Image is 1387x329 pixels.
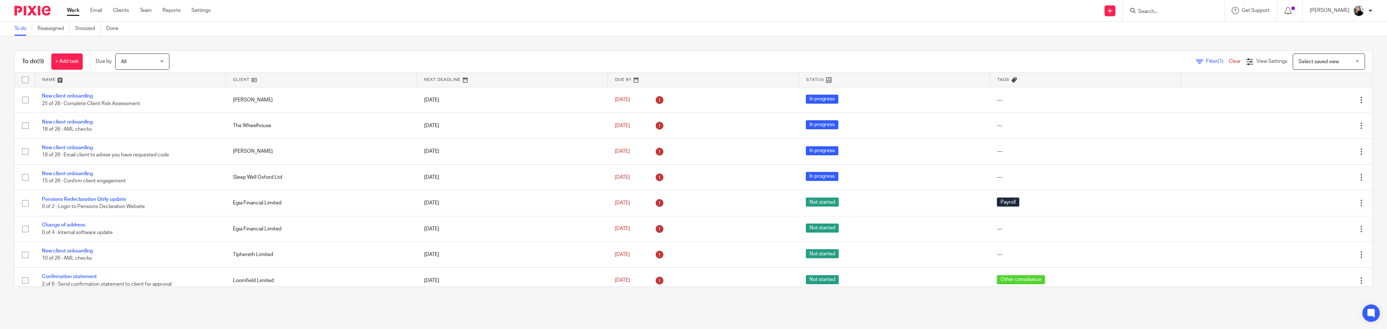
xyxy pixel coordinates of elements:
[1310,7,1349,14] p: [PERSON_NAME]
[42,178,126,183] span: 15 of 26 · Confirm client engagement
[37,59,44,64] span: (9)
[417,139,608,164] td: [DATE]
[75,22,101,36] a: Snoozed
[806,198,839,207] span: Not started
[42,274,97,279] a: Confirmation statement
[42,145,93,150] a: New client onboarding
[42,127,92,132] span: 18 of 26 · AML checks
[997,96,1174,104] div: ---
[997,225,1174,233] div: ---
[226,242,417,268] td: Tiphereth Limited
[806,249,839,258] span: Not started
[615,252,630,257] span: [DATE]
[997,198,1019,207] span: Payroll
[42,197,126,202] a: Pensions Redeclaration Qtrly update
[806,172,838,181] span: In progress
[226,268,417,293] td: Loomfield Limited
[997,78,1010,82] span: Tags
[226,164,417,190] td: Sleep Well Oxford Ltd
[42,256,92,261] span: 10 of 26 · AML checks
[1353,5,1365,17] img: %233%20-%20Judi%20-%20HeadshotPro.png
[113,7,129,14] a: Clients
[1206,59,1229,64] span: Filter
[615,98,630,103] span: [DATE]
[226,190,417,216] td: Egia Financial Limited
[806,224,839,233] span: Not started
[42,101,140,106] span: 25 of 26 · Complete Client Risk Assessment
[1242,8,1270,13] span: Get Support
[51,53,83,70] a: + Add task
[997,148,1174,155] div: ---
[226,113,417,138] td: The Wheelhouse
[42,282,172,287] span: 2 of 6 · Send confirmation statement to client for approval
[14,22,32,36] a: To do
[38,22,70,36] a: Reassigned
[14,6,51,16] img: Pixie
[226,87,417,113] td: [PERSON_NAME]
[42,171,93,176] a: New client onboarding
[1299,59,1339,64] span: Select saved view
[417,113,608,138] td: [DATE]
[997,174,1174,181] div: ---
[615,149,630,154] span: [DATE]
[615,200,630,205] span: [DATE]
[42,222,85,228] a: Change of address
[42,94,93,99] a: New client onboarding
[163,7,181,14] a: Reports
[417,242,608,268] td: [DATE]
[90,7,102,14] a: Email
[67,7,79,14] a: Work
[417,190,608,216] td: [DATE]
[140,7,152,14] a: Team
[615,123,630,128] span: [DATE]
[615,175,630,180] span: [DATE]
[997,275,1045,284] span: Other compliance
[42,248,93,254] a: New client onboarding
[1218,59,1223,64] span: (1)
[997,122,1174,129] div: ---
[226,139,417,164] td: [PERSON_NAME]
[191,7,211,14] a: Settings
[42,230,113,235] span: 0 of 4 · Internal software update
[417,87,608,113] td: [DATE]
[1229,59,1241,64] a: Clear
[997,251,1174,258] div: ---
[1256,59,1287,64] span: View Settings
[615,226,630,231] span: [DATE]
[42,120,93,125] a: New client onboarding
[615,278,630,283] span: [DATE]
[806,146,838,155] span: In progress
[417,164,608,190] td: [DATE]
[22,58,44,65] h1: To do
[806,120,838,129] span: In progress
[417,268,608,293] td: [DATE]
[106,22,124,36] a: Done
[42,204,145,209] span: 0 of 2 · Login to Pensions Declaration Website
[806,275,839,284] span: Not started
[42,153,169,158] span: 18 of 26 · Email client to advise you have requested code
[121,59,126,64] span: All
[1137,9,1202,15] input: Search
[96,58,112,65] p: Due by
[226,216,417,242] td: Egia Financial Limited
[417,216,608,242] td: [DATE]
[806,95,838,104] span: In progress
